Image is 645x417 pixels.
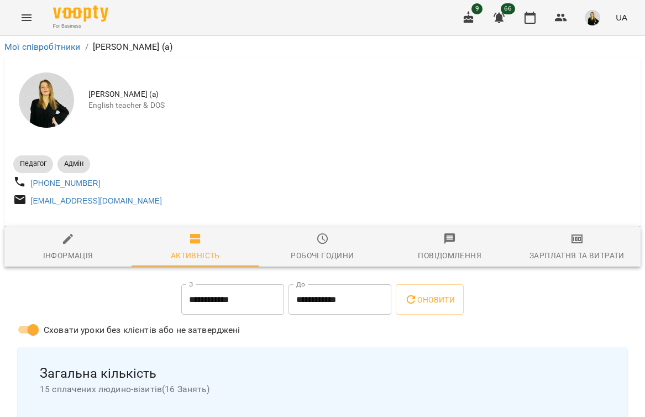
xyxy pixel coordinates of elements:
span: 15 сплачених людино-візитів ( 16 Занять ) [40,383,605,396]
div: Робочі години [291,249,354,262]
span: For Business [53,23,108,30]
li: / [85,40,88,54]
span: 66 [501,3,515,14]
nav: breadcrumb [4,40,641,54]
div: Інформація [43,249,93,262]
div: Повідомлення [418,249,481,262]
button: Оновити [396,284,464,315]
div: Активність [171,249,220,262]
span: Педагог [13,159,53,169]
span: Сховати уроки без клієнтів або не затверджені [44,324,240,337]
span: [PERSON_NAME] (а) [88,89,632,100]
span: English teacher & DOS [88,100,632,111]
p: [PERSON_NAME] (а) [93,40,173,54]
img: Voopty Logo [53,6,108,22]
span: 9 [471,3,483,14]
span: Загальна кількість [40,365,605,382]
span: Адмін [57,159,90,169]
a: Мої співробітники [4,41,81,52]
span: Оновити [405,293,455,306]
span: UA [616,12,627,23]
img: 4a571d9954ce9b31f801162f42e49bd5.jpg [585,10,600,25]
div: Зарплатня та Витрати [529,249,625,262]
a: [PHONE_NUMBER] [31,179,101,187]
img: Даша Запорожець (а) [19,72,74,128]
button: UA [611,7,632,28]
button: Menu [13,4,40,31]
a: [EMAIL_ADDRESS][DOMAIN_NAME] [31,196,162,205]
